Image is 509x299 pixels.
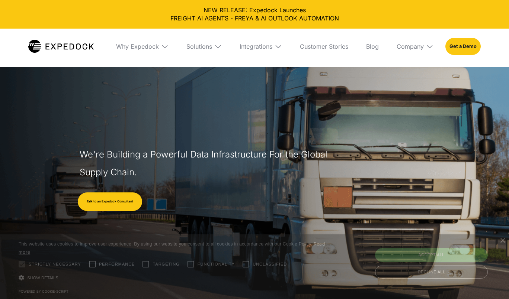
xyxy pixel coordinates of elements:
div: Company [391,29,439,64]
a: Customer Stories [294,29,354,64]
div: Integrations [234,29,288,64]
div: Why Expedock [110,29,175,64]
span: Show details [27,276,58,280]
span: Targeting [153,261,179,267]
a: Blog [360,29,385,64]
a: FREIGHT AI AGENTS - FREYA & AI OUTLOOK AUTOMATION [6,14,503,22]
a: Get a Demo [445,38,481,55]
span: Performance [99,261,135,267]
span: Functionality [198,261,235,267]
h1: We're Building a Powerful Data Infrastructure For the Global Supply Chain. [80,146,331,181]
div: Integrations [240,43,272,50]
div: Why Expedock [116,43,159,50]
span: This website uses cookies to improve user experience. By using our website you consent to all coo... [19,241,312,247]
div: NEW RELEASE: Expedock Launches [6,6,503,23]
a: Talk to an Expedock Consultant [78,192,142,211]
div: Close [500,238,505,244]
div: Decline all [375,266,488,279]
div: Solutions [186,43,212,50]
div: Accept all [375,248,488,261]
div: Show details [19,273,325,283]
div: Company [397,43,424,50]
a: Powered by cookie-script [19,289,68,293]
span: Strictly necessary [29,261,81,267]
div: Solutions [180,29,228,64]
span: Unclassified [253,261,287,267]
